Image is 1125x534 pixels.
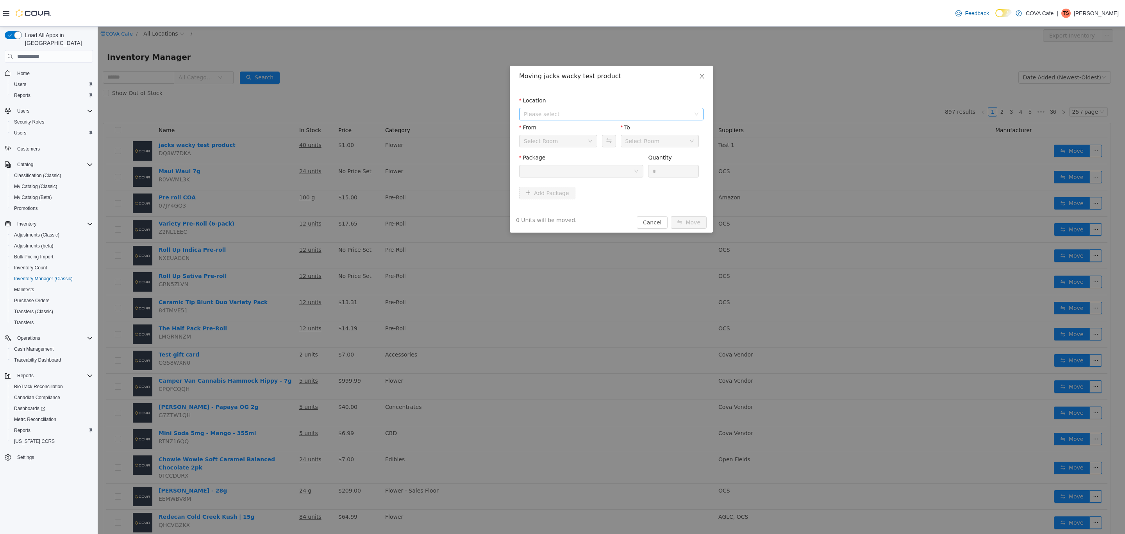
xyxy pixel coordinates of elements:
span: Reports [14,92,30,99]
button: Promotions [8,203,96,214]
a: Purchase Orders [11,296,53,305]
a: Transfers [11,318,37,327]
span: Manifests [14,287,34,293]
a: Transfers (Classic) [11,307,56,316]
button: Purchase Orders [8,295,96,306]
button: Users [14,106,32,116]
span: Users [14,106,93,116]
label: Location [421,71,448,77]
button: My Catalog (Classic) [8,181,96,192]
button: Users [8,79,96,90]
span: Inventory Manager (Classic) [14,276,73,282]
button: Operations [14,333,43,343]
a: Home [14,69,33,78]
span: My Catalog (Classic) [14,183,57,190]
span: Inventory [17,221,36,227]
button: Users [2,106,96,116]
span: Users [11,80,93,89]
div: Select Room [528,109,562,120]
button: Metrc Reconciliation [8,414,96,425]
button: Adjustments (Classic) [8,229,96,240]
span: Users [11,128,93,138]
button: Users [8,127,96,138]
button: Classification (Classic) [8,170,96,181]
a: Canadian Compliance [11,393,63,402]
label: Package [421,128,448,134]
div: Select Room [426,109,461,120]
a: My Catalog (Classic) [11,182,61,191]
span: Please select [426,84,593,91]
button: [US_STATE] CCRS [8,436,96,447]
span: Inventory Manager (Classic) [11,274,93,283]
span: Metrc Reconciliation [11,415,93,424]
span: Home [14,68,93,78]
span: Adjustments (Classic) [11,230,93,240]
span: Cash Management [14,346,54,352]
span: Reports [14,427,30,434]
button: Bulk Pricing Import [8,251,96,262]
span: [US_STATE] CCRS [14,438,55,444]
a: [US_STATE] CCRS [11,437,58,446]
button: My Catalog (Beta) [8,192,96,203]
button: Security Roles [8,116,96,127]
label: From [421,98,439,104]
button: Close [593,39,615,61]
a: Traceabilty Dashboard [11,355,64,365]
p: | [1057,9,1058,18]
button: Canadian Compliance [8,392,96,403]
span: Dashboards [14,405,45,412]
p: COVA Cafe [1026,9,1054,18]
a: Dashboards [11,404,48,413]
span: Feedback [965,9,989,17]
span: Classification (Classic) [14,172,61,179]
span: Traceabilty Dashboard [14,357,61,363]
span: Catalog [14,160,93,169]
span: Classification (Classic) [11,171,93,180]
a: Security Roles [11,117,47,127]
label: To [523,98,532,104]
span: Purchase Orders [14,297,50,304]
span: Promotions [14,205,38,211]
i: icon: down [592,112,596,118]
span: Reports [11,426,93,435]
span: Transfers (Classic) [14,308,53,315]
span: Transfers (Classic) [11,307,93,316]
label: Quantity [550,128,574,134]
button: Traceabilty Dashboard [8,355,96,366]
button: Inventory Manager (Classic) [8,273,96,284]
span: My Catalog (Classic) [11,182,93,191]
div: Moving jacks wacky test product [421,45,606,54]
span: Inventory [14,219,93,229]
span: Purchase Orders [11,296,93,305]
a: Metrc Reconciliation [11,415,59,424]
div: Tai Souza [1061,9,1071,18]
i: icon: down [536,142,541,148]
span: 0 Units will be moved. [418,190,479,198]
a: Cash Management [11,344,57,354]
span: Operations [14,333,93,343]
button: Cash Management [8,344,96,355]
i: icon: close [601,47,607,53]
span: My Catalog (Beta) [14,194,52,201]
span: Adjustments (Classic) [14,232,59,238]
button: Cancel [539,190,570,202]
button: BioTrack Reconciliation [8,381,96,392]
span: Reports [11,91,93,100]
span: Metrc Reconciliation [14,416,56,423]
span: Reports [14,371,93,380]
span: Load All Apps in [GEOGRAPHIC_DATA] [22,31,93,47]
button: Transfers (Classic) [8,306,96,317]
a: BioTrack Reconciliation [11,382,66,391]
a: Inventory Manager (Classic) [11,274,76,283]
span: Users [17,108,29,114]
span: Inventory Count [11,263,93,272]
a: Dashboards [8,403,96,414]
input: Quantity [551,139,601,151]
span: Adjustments (beta) [11,241,93,251]
button: Catalog [2,159,96,170]
a: Classification (Classic) [11,171,64,180]
span: Security Roles [14,119,44,125]
button: Transfers [8,317,96,328]
a: Customers [14,144,43,154]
